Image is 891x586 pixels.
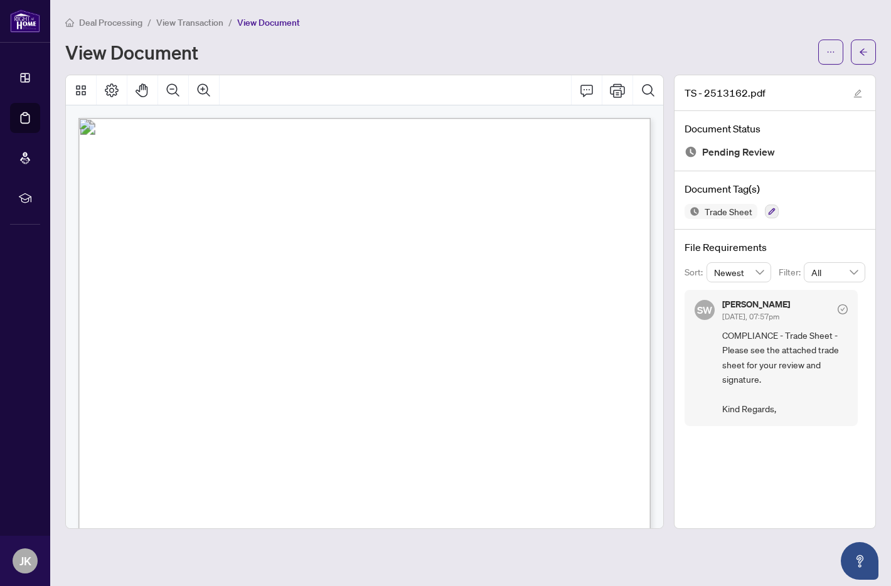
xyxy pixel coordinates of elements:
[779,265,804,279] p: Filter:
[811,263,858,282] span: All
[714,263,764,282] span: Newest
[156,17,223,28] span: View Transaction
[228,15,232,29] li: /
[841,542,878,580] button: Open asap
[722,300,790,309] h5: [PERSON_NAME]
[722,312,779,321] span: [DATE], 07:57pm
[147,15,151,29] li: /
[826,48,835,56] span: ellipsis
[859,48,868,56] span: arrow-left
[722,328,848,416] span: COMPLIANCE - Trade Sheet - Please see the attached trade sheet for your review and signature. Kin...
[65,42,198,62] h1: View Document
[685,146,697,158] img: Document Status
[685,204,700,219] img: Status Icon
[65,18,74,27] span: home
[838,304,848,314] span: check-circle
[237,17,300,28] span: View Document
[79,17,142,28] span: Deal Processing
[702,144,775,161] span: Pending Review
[700,207,757,216] span: Trade Sheet
[697,302,713,317] span: SW
[10,9,40,33] img: logo
[853,89,862,98] span: edit
[685,181,865,196] h4: Document Tag(s)
[19,552,31,570] span: JK
[685,240,865,255] h4: File Requirements
[685,265,707,279] p: Sort:
[685,121,865,136] h4: Document Status
[685,85,766,100] span: TS - 2513162.pdf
